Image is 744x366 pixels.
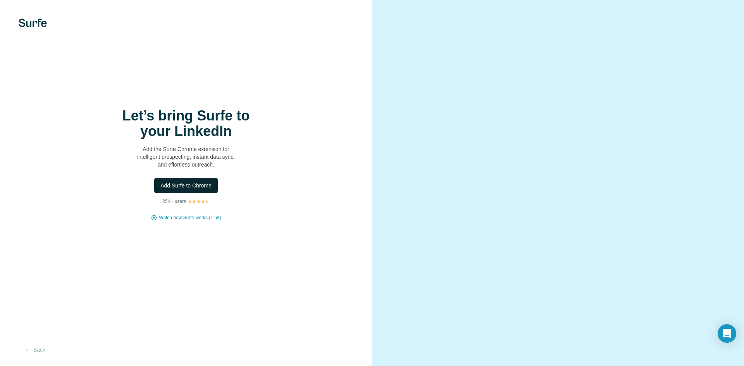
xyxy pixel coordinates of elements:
[19,343,51,357] button: Back
[154,178,218,193] button: Add Surfe to Chrome
[718,324,736,343] div: Open Intercom Messenger
[19,19,47,27] img: Surfe's logo
[160,182,212,189] span: Add Surfe to Chrome
[159,214,221,221] button: Watch how Surfe works (1:58)
[188,199,210,204] img: Rating Stars
[108,108,263,139] h1: Let’s bring Surfe to your LinkedIn
[162,198,186,205] p: 25K+ users
[108,145,263,168] p: Add the Surfe Chrome extension for intelligent prospecting, instant data sync, and effortless out...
